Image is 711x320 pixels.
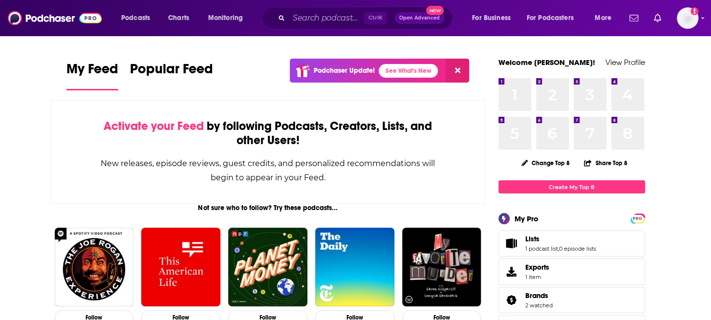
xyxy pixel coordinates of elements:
span: For Business [472,11,511,25]
span: My Feed [66,61,118,83]
img: The Joe Rogan Experience [55,228,134,307]
img: User Profile [677,7,698,29]
span: More [595,11,611,25]
a: Lists [525,235,596,243]
span: Popular Feed [130,61,213,83]
span: 1 item [525,274,549,280]
span: Charts [168,11,189,25]
div: by following Podcasts, Creators, Lists, and other Users! [100,119,436,148]
a: View Profile [605,58,645,67]
a: My Feed [66,61,118,90]
span: Exports [525,263,549,272]
img: Podchaser - Follow, Share and Rate Podcasts [8,9,102,27]
svg: Add a profile image [690,7,698,15]
span: Exports [502,265,521,278]
button: open menu [201,10,256,26]
button: Open AdvancedNew [395,12,444,24]
span: Monitoring [208,11,243,25]
button: Share Top 8 [583,153,627,172]
span: , [558,245,559,252]
span: Podcasts [121,11,150,25]
button: open menu [465,10,523,26]
span: Brands [498,287,645,313]
a: Charts [162,10,195,26]
span: Brands [525,291,548,300]
div: My Pro [515,214,539,223]
a: 1 podcast list [525,245,558,252]
div: New releases, episode reviews, guest credits, and personalized recommendations will begin to appe... [100,156,436,185]
img: This American Life [141,228,220,307]
div: Search podcasts, credits, & more... [271,7,462,29]
button: open menu [114,10,163,26]
a: Brands [502,293,521,307]
span: Lists [498,230,645,256]
a: Create My Top 8 [498,180,645,193]
a: 2 watched [525,302,553,309]
button: open menu [520,10,588,26]
a: PRO [632,214,644,222]
span: Ctrl K [364,12,387,24]
div: Not sure who to follow? Try these podcasts... [51,204,485,212]
a: Show notifications dropdown [650,10,665,26]
span: Activate your Feed [104,119,204,133]
span: Lists [525,235,539,243]
span: Logged in as khileman [677,7,698,29]
button: Change Top 8 [516,157,576,169]
a: Brands [525,291,553,300]
span: PRO [632,215,644,222]
p: Podchaser Update! [314,66,375,75]
a: See What's New [379,64,438,78]
a: Popular Feed [130,61,213,90]
button: open menu [588,10,624,26]
input: Search podcasts, credits, & more... [289,10,364,26]
span: New [426,6,444,15]
img: My Favorite Murder with Karen Kilgariff and Georgia Hardstark [402,228,481,307]
a: Exports [498,258,645,285]
a: Welcome [PERSON_NAME]! [498,58,595,67]
span: Open Advanced [399,16,440,21]
img: The Daily [315,228,394,307]
a: 0 episode lists [559,245,596,252]
a: Show notifications dropdown [625,10,642,26]
a: Lists [502,236,521,250]
span: For Podcasters [527,11,574,25]
img: Planet Money [228,228,307,307]
button: Show profile menu [677,7,698,29]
